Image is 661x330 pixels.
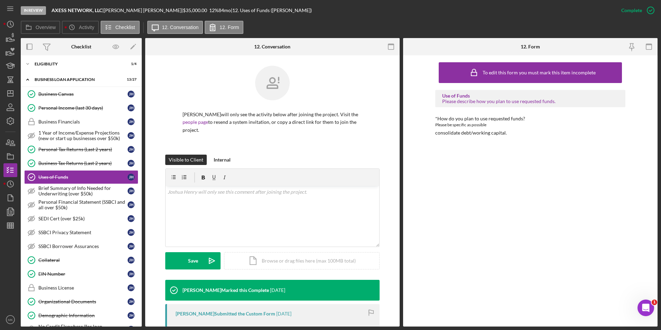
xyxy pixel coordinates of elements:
[165,252,221,269] button: Save
[124,77,137,82] div: 13 / 27
[442,93,618,99] div: Use of Funds
[176,311,275,317] div: [PERSON_NAME] Submitted the Custom Form
[38,271,128,277] div: EIN Number
[183,287,269,293] div: [PERSON_NAME] Marked this Complete
[24,239,138,253] a: SSBCI Borrower AssurancesJH
[24,253,138,267] a: CollateralJH
[38,285,128,291] div: Business License
[128,160,134,167] div: J H
[38,130,128,141] div: 1 Year of Income/Expense Projections (new or start up businesses over $50k)
[128,91,134,98] div: J H
[38,257,128,263] div: Collateral
[124,62,137,66] div: 1 / 4
[24,143,138,156] a: Personal Tax Returns (Last 2 years)JH
[254,44,290,49] div: 12. Conversation
[62,21,99,34] button: Activity
[128,215,134,222] div: J H
[128,284,134,291] div: J H
[38,105,128,111] div: Personal Income (last 30 days)
[38,174,128,180] div: Uses of Funds
[24,309,138,322] a: Demographic InformationJH
[24,212,138,226] a: SEDI Cert (over $25k)JH
[38,161,128,166] div: Business Tax Returns (Last 2 years)
[128,174,134,181] div: J H
[35,77,119,82] div: BUSINESS LOAN APPLICATION
[104,8,183,13] div: [PERSON_NAME] [PERSON_NAME] |
[128,229,134,236] div: J H
[165,155,207,165] button: Visible to Client
[128,132,134,139] div: J H
[38,119,128,125] div: Business Financials
[38,230,128,235] div: SSBCI Privacy Statement
[205,21,243,34] button: 12. Form
[270,287,285,293] time: 2025-08-11 18:40
[183,119,208,125] a: people page
[24,226,138,239] a: SSBCI Privacy StatementJH
[652,300,657,305] span: 1
[115,25,135,30] label: Checklist
[79,25,94,30] label: Activity
[24,184,138,198] a: Brief Summary of Info Needed for Underwriting (over $50k)JH
[183,8,209,13] div: $35,000.00
[162,25,199,30] label: 12. Conversation
[183,111,362,134] p: [PERSON_NAME] will only see the activity below after joining the project. Visit the to resend a s...
[101,21,140,34] button: Checklist
[8,318,13,322] text: MK
[35,62,119,66] div: ELIGIBILITY
[38,199,128,210] div: Personal Financial Statement (SSBCI and all over $50k)
[614,3,658,17] button: Complete
[24,295,138,309] a: Organizational DocumentsJH
[52,7,102,13] b: AXESS NETWORK, LLC
[128,271,134,277] div: J H
[435,116,625,121] div: *How do you plan to use requested funds?
[36,25,56,30] label: Overview
[128,146,134,153] div: J H
[210,155,234,165] button: Internal
[621,3,642,17] div: Complete
[188,252,198,269] div: Save
[52,8,104,13] div: |
[637,300,654,316] iframe: Intercom live chat
[214,155,231,165] div: Internal
[24,115,138,129] a: Business FinancialsJH
[220,25,239,30] label: 12. Form
[169,155,203,165] div: Visible to Client
[24,170,138,184] a: Uses of FundsJH
[38,244,128,249] div: SSBCI Borrower Assurances
[24,198,138,212] a: Personal Financial Statement (SSBCI and all over $50k)JH
[38,299,128,304] div: Organizational Documents
[128,243,134,250] div: J H
[521,44,540,49] div: 12. Form
[276,311,291,317] time: 2025-08-11 18:29
[38,185,128,196] div: Brief Summary of Info Needed for Underwriting (over $50k)
[209,8,218,13] div: 12 %
[128,312,134,319] div: J H
[24,267,138,281] a: EIN NumberJH
[435,130,507,136] div: consolidate debt/working capital.
[24,129,138,143] a: 1 Year of Income/Expense Projections (new or start up businesses over $50k)JH
[21,21,60,34] button: Overview
[24,156,138,170] a: Business Tax Returns (Last 2 years)JH
[435,121,625,128] div: Please be specific as possible
[442,99,618,104] div: Please describe how you plan to use requested funds.
[128,187,134,194] div: J H
[38,313,128,318] div: Demographic Information
[38,147,128,152] div: Personal Tax Returns (Last 2 years)
[3,313,17,327] button: MK
[483,70,596,75] div: To edit this form you must mark this item incomplete
[218,8,231,13] div: 84 mo
[24,101,138,115] a: Personal Income (last 30 days)JH
[128,104,134,111] div: J H
[24,281,138,295] a: Business LicenseJH
[231,8,312,13] div: | 12. Uses of Funds ([PERSON_NAME])
[147,21,203,34] button: 12. Conversation
[38,91,128,97] div: Business Canvas
[128,298,134,305] div: J H
[38,216,128,221] div: SEDI Cert (over $25k)
[128,118,134,125] div: J H
[24,87,138,101] a: Business CanvasJH
[21,6,46,15] div: In Review
[128,201,134,208] div: J H
[71,44,91,49] div: Checklist
[128,257,134,264] div: J H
